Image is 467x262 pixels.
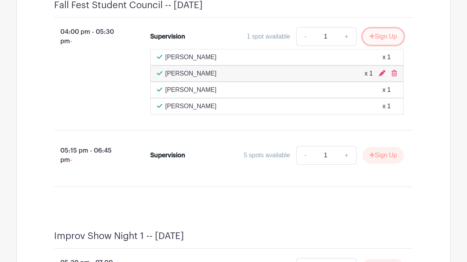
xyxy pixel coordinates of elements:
div: Supervision [150,32,185,41]
p: [PERSON_NAME] [165,53,217,62]
a: - [296,27,314,46]
div: x 1 [365,69,373,78]
a: + [337,27,356,46]
div: 1 spot available [247,32,290,41]
button: Sign Up [363,28,404,45]
a: - [296,146,314,165]
div: Supervision [150,151,185,160]
button: Sign Up [363,147,404,164]
div: x 1 [383,53,391,62]
p: [PERSON_NAME] [165,102,217,111]
span: - [70,156,72,163]
p: 04:00 pm - 05:30 pm [42,24,138,49]
a: + [337,146,356,165]
div: x 1 [383,85,391,95]
p: [PERSON_NAME] [165,85,217,95]
div: 5 spots available [244,151,290,160]
p: [PERSON_NAME] [165,69,217,78]
h4: Improv Show Night 1 -- [DATE] [54,230,184,242]
div: x 1 [383,102,391,111]
p: 05:15 pm - 06:45 pm [42,143,138,168]
span: - [70,38,72,44]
